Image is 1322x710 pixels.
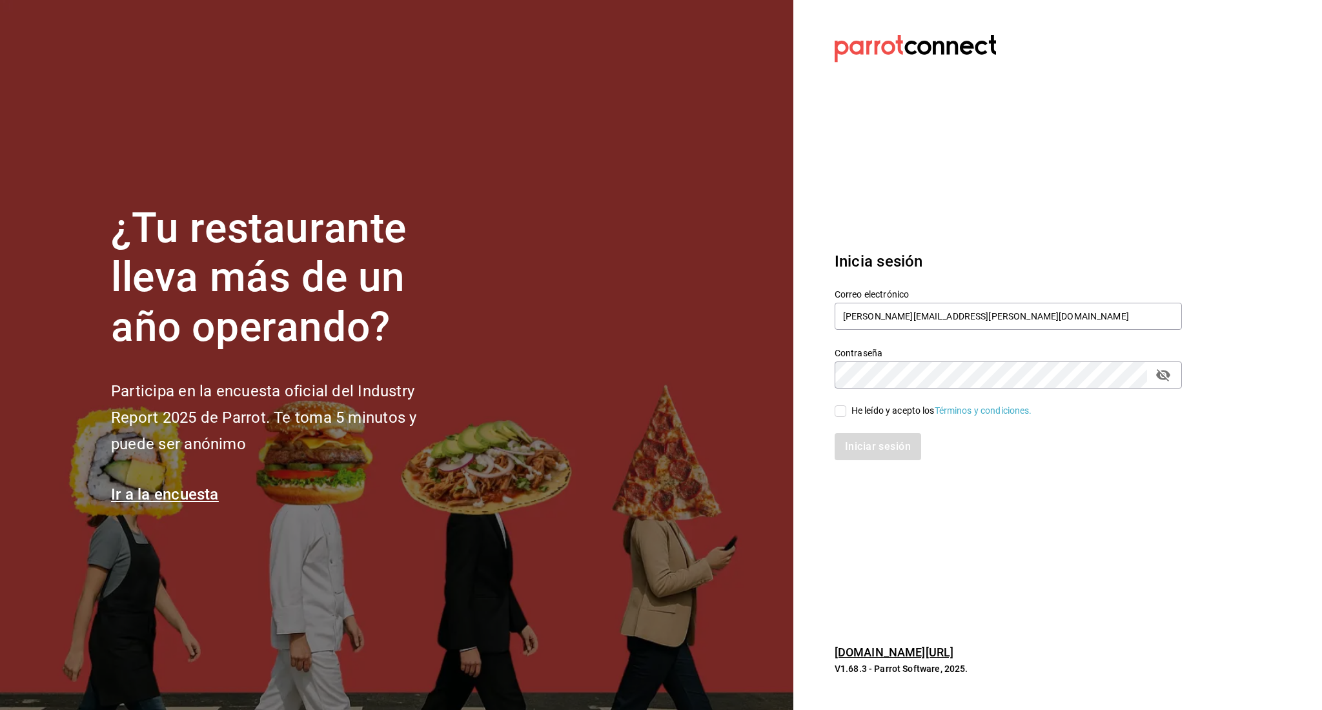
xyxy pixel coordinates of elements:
button: passwordField [1152,364,1174,386]
h2: Participa en la encuesta oficial del Industry Report 2025 de Parrot. Te toma 5 minutos y puede se... [111,378,460,457]
label: Contraseña [835,348,1182,357]
a: [DOMAIN_NAME][URL] [835,645,953,659]
input: Ingresa tu correo electrónico [835,303,1182,330]
div: He leído y acepto los [851,404,1032,418]
a: Ir a la encuesta [111,485,219,503]
h1: ¿Tu restaurante lleva más de un año operando? [111,204,460,352]
a: Términos y condiciones. [935,405,1032,416]
h3: Inicia sesión [835,250,1182,273]
label: Correo electrónico [835,289,1182,298]
p: V1.68.3 - Parrot Software, 2025. [835,662,1182,675]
